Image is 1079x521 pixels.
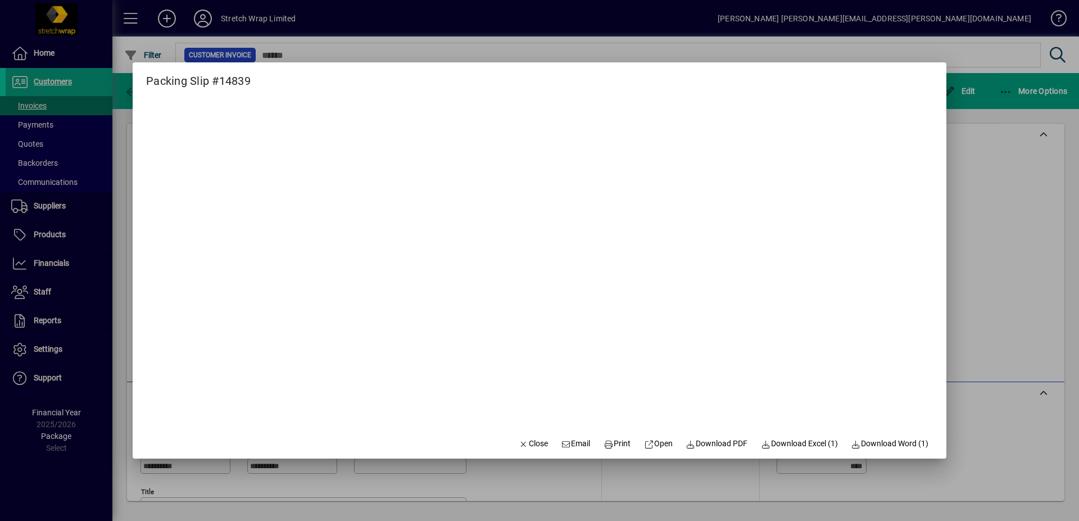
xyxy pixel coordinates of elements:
button: Email [557,434,595,454]
button: Print [599,434,635,454]
span: Download PDF [686,438,748,450]
span: Download Excel (1) [761,438,838,450]
a: Open [640,434,677,454]
a: Download PDF [682,434,752,454]
span: Download Word (1) [851,438,929,450]
button: Close [514,434,552,454]
button: Download Excel (1) [756,434,842,454]
span: Email [561,438,591,450]
button: Download Word (1) [847,434,933,454]
span: Close [519,438,548,450]
h2: Packing Slip #14839 [133,62,264,90]
span: Print [604,438,631,450]
span: Open [644,438,673,450]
